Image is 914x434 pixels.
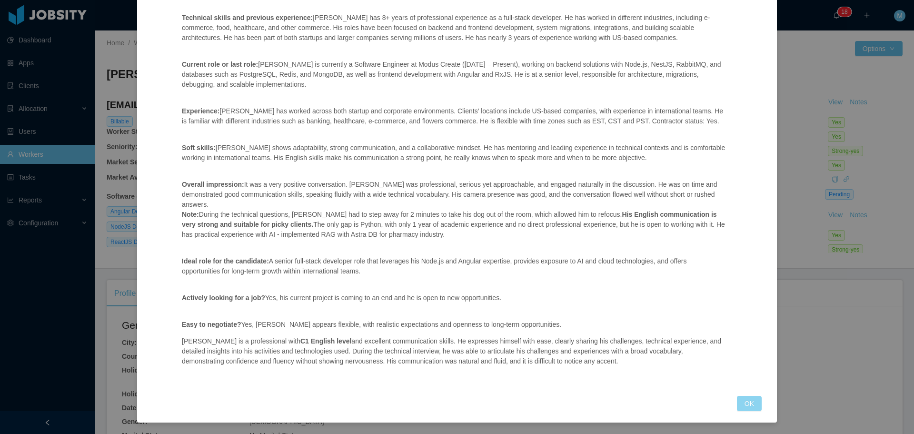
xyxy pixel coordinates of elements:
strong: His English communication is very strong and suitable for picky clients. [182,211,717,228]
strong: Actively looking for a job? [182,294,265,302]
strong: Note: [182,211,199,218]
strong: Experience: [182,107,219,115]
strong: Easy to negotiate? [182,321,241,328]
p: [PERSON_NAME] is a professional with and excellent communication skills. He expresses himself wit... [182,336,725,366]
p: A senior full-stack developer role that leverages his Node.js and Angular expertise, provides exp... [182,256,725,276]
strong: Current role or last role: [182,61,258,68]
strong: Technical skills and previous experience: [182,14,313,21]
p: [PERSON_NAME] shows adaptability, strong communication, and a collaborative mindset. He has mento... [182,143,725,163]
p: [PERSON_NAME] is currently a Software Engineer at Modus Create ([DATE] – Present), working on bac... [182,60,725,90]
p: Yes, his current project is coming to an end and he is open to new opportunities. [182,293,725,303]
p: It was a very positive conversation. [PERSON_NAME] was professional, serious yet approachable, an... [182,180,725,240]
strong: Ideal role for the candidate: [182,257,269,265]
p: Yes, [PERSON_NAME] appears flexible, with realistic expectations and openness to long-term opport... [182,320,725,330]
p: [PERSON_NAME] has 8+ years of professional experience as a full-stack developer. He has worked in... [182,13,725,43]
button: OK [737,396,762,411]
p: [PERSON_NAME] has worked across both startup and corporate environments. Clients’ locations inclu... [182,106,725,126]
strong: C1 English level [300,337,351,345]
strong: Soft skills: [182,144,216,151]
strong: Overall impression: [182,181,244,188]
